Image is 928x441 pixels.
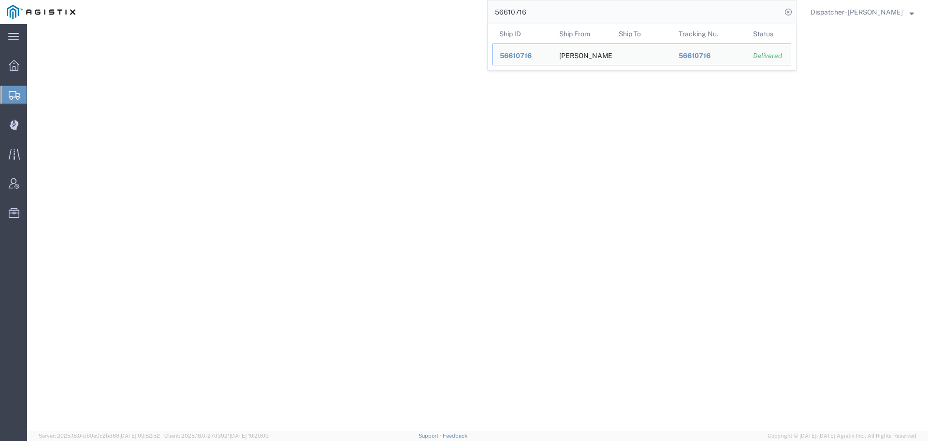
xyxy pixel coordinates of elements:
[679,51,740,61] div: 56610716
[746,24,791,44] th: Status
[500,52,532,60] span: 56610716
[7,5,75,19] img: logo
[679,52,710,60] span: 56610716
[559,44,606,65] div: Weimer & Sons
[493,24,552,44] th: Ship ID
[811,7,903,17] span: Dispatcher - Cameron Bowman
[810,6,914,18] button: Dispatcher - [PERSON_NAME]
[488,0,782,24] input: Search for shipment number, reference number
[39,433,160,439] span: Server: 2025.18.0-bb0e0c2bd68
[27,24,928,431] iframe: FS Legacy Container
[672,24,747,44] th: Tracking Nu.
[164,433,269,439] span: Client: 2025.18.0-27d3021
[419,433,443,439] a: Support
[493,24,796,70] table: Search Results
[768,432,916,440] span: Copyright © [DATE]-[DATE] Agistix Inc., All Rights Reserved
[119,433,160,439] span: [DATE] 09:52:52
[443,433,467,439] a: Feedback
[230,433,269,439] span: [DATE] 10:20:09
[753,51,784,61] div: Delivered
[552,24,612,44] th: Ship From
[500,51,546,61] div: 56610716
[612,24,672,44] th: Ship To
